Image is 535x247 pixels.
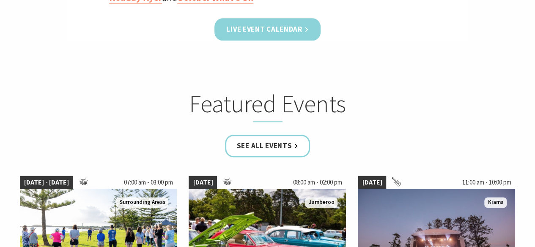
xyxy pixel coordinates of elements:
[484,197,507,208] span: Kiama
[214,18,320,41] a: Live Event Calendar
[116,197,168,208] span: Surrounding Areas
[458,176,515,189] span: 11:00 am - 10:00 pm
[288,176,346,189] span: 08:00 am - 02:00 pm
[189,176,217,189] span: [DATE]
[20,176,73,189] span: [DATE] - [DATE]
[102,89,433,122] h2: Featured Events
[305,197,337,208] span: Jamberoo
[358,176,386,189] span: [DATE]
[119,176,177,189] span: 07:00 am - 03:00 pm
[225,135,310,157] a: See all Events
